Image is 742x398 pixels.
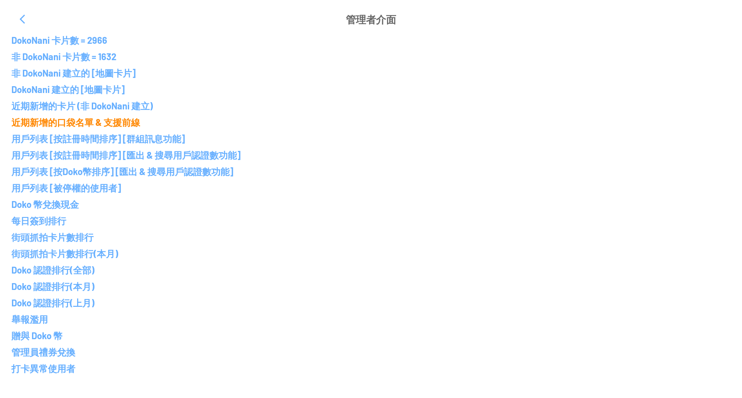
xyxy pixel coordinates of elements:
[11,314,731,325] p: 舉報濫用
[11,248,731,259] p: 街頭抓拍卡片數排行(本月)
[11,297,731,308] p: Doko 認證排行(上月)
[11,363,731,374] p: 打卡異常使用者
[11,100,731,111] p: 近期新增的卡片 (非 DokoNani 建立)
[11,133,731,144] p: 用戶列表 [按註冊時間排序] [群組訊息功能]
[11,84,731,95] p: DokoNani 建立的 [地圖卡片]
[11,281,731,292] p: Doko 認證排行(本月)
[11,182,731,193] p: 用戶列表 [被停權的使用者]
[11,232,731,243] p: 街頭抓拍卡片數排行
[11,166,731,177] p: 用戶列表 [按Doko幣排序] [匯出 & 搜尋用戶認證數功能]
[346,8,396,30] p: 管理者介面
[11,330,731,341] p: 贈與 Doko 幣
[11,117,731,128] p: 近期新增的口袋名單 & 支援前線
[11,346,731,357] p: 管理員禮券兌換
[11,150,731,160] p: 用戶列表 [按註冊時間排序] [匯出 & 搜尋用戶認證數功能]
[11,35,731,46] p: DokoNani 卡片數 = 2966
[11,199,731,210] p: Doko 幣兌換現金
[11,215,731,226] p: 每日簽到排行
[11,51,731,62] p: 非 DokoNani 卡片數 = 1632
[11,67,731,78] p: 非 DokoNani 建立的 [地圖卡片]
[11,264,731,275] p: Doko 認證排行(全部)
